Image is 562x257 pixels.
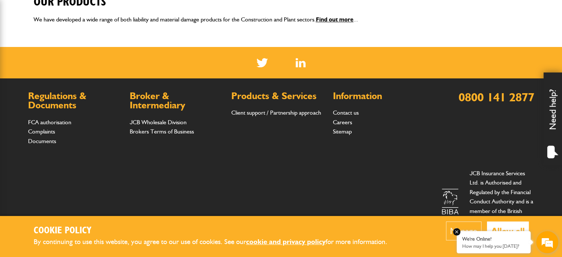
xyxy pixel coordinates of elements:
a: Client support / Partnership approach [231,109,321,116]
a: Find out more [316,16,354,23]
div: Chat with us now [38,41,124,51]
h2: Broker & Intermediary [130,91,224,110]
a: JCB Wholesale Division [130,119,187,126]
a: Sitemap [333,128,352,135]
a: cookie and privacy policy [246,237,326,246]
div: Need help? [544,72,562,165]
em: Start Chat [101,201,134,211]
a: FCA authorisation [28,119,71,126]
button: Allow all [487,222,529,240]
img: Twitter [256,58,268,67]
a: Complaints [28,128,55,135]
h2: Products & Services [231,91,326,101]
p: JCB Insurance Services Ltd. is Authorised and Regulated by the Financial Conduct Authority and is... [470,169,534,235]
p: By continuing to use this website, you agree to our use of cookies. See our for more information. [34,236,399,248]
input: Enter your last name [10,68,135,85]
p: How may I help you today? [462,243,525,249]
input: Enter your email address [10,90,135,106]
img: Linked In [296,58,306,67]
p: We have developed a wide range of both liability and material damage products for the Constructio... [34,15,529,24]
div: We're Online! [462,236,525,242]
textarea: Type your message and hit 'Enter' [10,134,135,195]
button: Manage [446,222,481,240]
a: Brokers Terms of Business [130,128,194,135]
h2: Cookie Policy [34,225,399,237]
a: Documents [28,138,56,145]
div: Minimize live chat window [121,4,139,21]
img: d_20077148190_company_1631870298795_20077148190 [13,41,31,51]
a: LinkedIn [296,58,306,67]
h2: Regulations & Documents [28,91,122,110]
h2: Information [333,91,427,101]
a: Contact us [333,109,359,116]
a: 0800 141 2877 [459,90,534,104]
a: Careers [333,119,352,126]
input: Enter your phone number [10,112,135,128]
